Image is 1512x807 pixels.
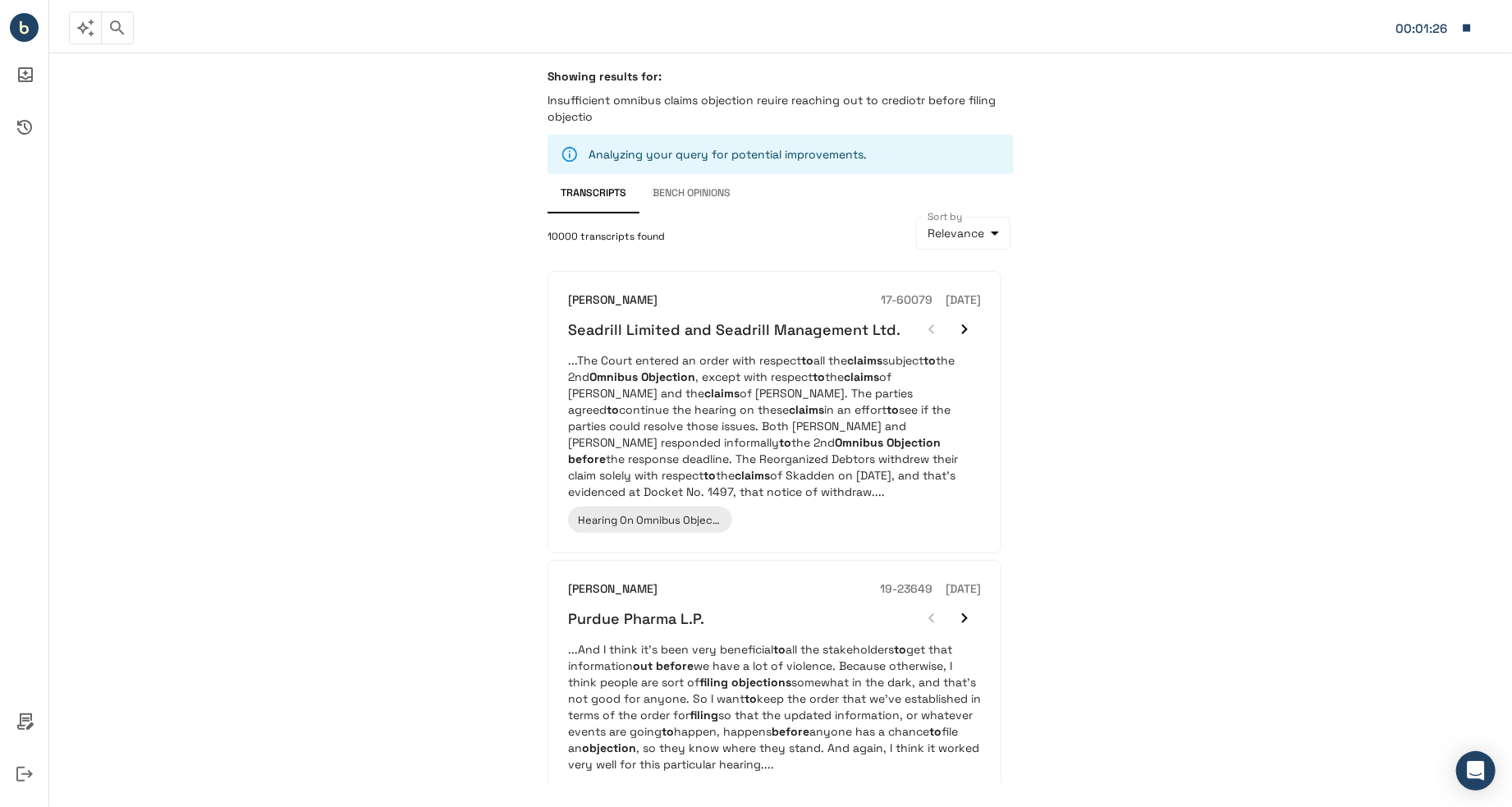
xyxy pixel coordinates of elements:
[582,741,636,755] em: objection
[881,291,932,310] h6: 17-60079
[923,353,936,368] em: to
[568,580,657,598] h6: [PERSON_NAME]
[568,609,704,628] h6: Purdue Pharma L.P.
[801,353,813,368] em: to
[568,320,900,339] h6: Seadrill Limited and Seadrill Management Ltd.
[704,386,740,401] em: claims
[847,353,882,368] em: claims
[633,658,653,673] em: out
[731,675,791,690] em: objections
[835,435,883,450] em: Omnibus
[1456,751,1496,791] div: Open Intercom Messenger
[568,352,981,500] p: ...The Court entered an order with respect all the subject the 2nd , except with respect the of [...
[589,369,638,384] em: Omnibus
[548,92,1014,125] p: Insufficient omnibus claims objection reuire reaching out to crediotr before filing objectio
[690,708,718,722] em: filing
[662,724,674,739] em: to
[745,691,757,706] em: to
[779,435,791,450] em: to
[568,641,981,773] p: ...And I think it's been very beneficial all the stakeholders get that information we have a lot ...
[703,468,716,483] em: to
[568,291,657,310] h6: [PERSON_NAME]
[735,468,770,483] em: claims
[813,369,825,384] em: to
[1387,11,1481,45] button: Matter: 145817.0001
[641,369,695,384] em: Objection
[772,724,809,739] em: before
[946,291,981,310] h6: [DATE]
[548,229,665,245] span: 10000 transcripts found
[946,580,981,598] h6: [DATE]
[548,69,1014,84] h6: Showing results for:
[894,642,906,657] em: to
[1395,18,1453,39] div: Matter: 145817.0001
[568,452,606,466] em: before
[887,402,899,417] em: to
[929,724,942,739] em: to
[578,513,739,527] span: Hearing On Omnibus Objections
[789,402,824,417] em: claims
[607,402,619,417] em: to
[656,658,694,673] em: before
[773,642,786,657] em: to
[844,369,879,384] em: claims
[916,217,1010,250] div: Relevance
[699,675,728,690] em: filing
[928,209,963,223] label: Sort by
[548,174,639,213] button: Transcripts
[589,146,867,163] p: Analyzing your query for potential improvements .
[887,435,941,450] em: Objection
[639,174,744,213] button: Bench Opinions
[880,580,932,598] h6: 19-23649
